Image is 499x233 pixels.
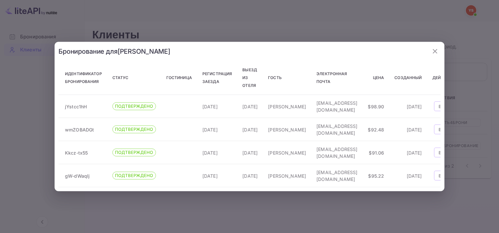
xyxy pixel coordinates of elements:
ya-tr-span: Гостиница [166,75,192,80]
ya-tr-span: ПОДТВЕРЖДЕНО [115,150,153,155]
ya-tr-span: [EMAIL_ADDRESS][DOMAIN_NAME] [316,146,357,159]
ya-tr-span: Kkcz-tx55 [65,150,88,155]
ya-tr-span: Регистрация заезда [202,71,232,84]
ya-tr-span: ПОДТВЕРЖДЕНО [115,127,153,132]
ya-tr-span: [PERSON_NAME] [268,103,306,109]
ya-tr-span: [DATE] [202,103,218,109]
p: $92.48 [368,126,384,133]
p: $98.90 [368,103,384,110]
ya-tr-span: [DATE] [242,127,258,132]
ya-tr-span: [DATE] [202,127,218,132]
p: $91.06 [368,149,384,156]
ya-tr-span: jYstcc1hH [65,103,87,109]
ya-tr-span: ПОДТВЕРЖДЕНО [115,103,153,109]
ya-tr-span: Статус [112,75,129,80]
ya-tr-span: [EMAIL_ADDRESS][DOMAIN_NAME] [316,100,357,113]
ya-tr-span: ПОДТВЕРЖДЕНО [115,173,153,178]
ya-tr-span: Электронная почта [316,71,347,84]
button: Вид [434,171,453,180]
button: Вид [434,147,453,157]
ya-tr-span: [DATE] [407,127,422,132]
ya-tr-span: [DATE] [242,103,258,109]
ya-tr-span: Действия [432,75,455,80]
ya-tr-span: Вид [439,126,449,133]
ya-tr-span: [PERSON_NAME] [118,48,170,55]
ya-tr-span: [PERSON_NAME] [268,150,306,155]
button: Вид [434,101,453,111]
ya-tr-span: gW-dWaqlj [65,173,90,178]
p: $95.22 [368,172,384,179]
ya-tr-span: [DATE] [407,150,422,155]
ya-tr-span: [DATE] [202,173,218,178]
ya-tr-span: [DATE] [407,103,422,109]
ya-tr-span: Вид [439,149,449,156]
ya-tr-span: Созданный [394,75,422,80]
ya-tr-span: [DATE] [242,150,258,155]
ya-tr-span: [PERSON_NAME] [268,173,306,178]
ya-tr-span: [PERSON_NAME] [268,127,306,132]
ya-tr-span: [EMAIL_ADDRESS][DOMAIN_NAME] [316,170,357,182]
button: Вид [434,124,453,134]
ya-tr-span: Гость [268,75,282,80]
ya-tr-span: wmZOBADGt [65,127,94,132]
ya-tr-span: Бронирование для [58,48,118,55]
ya-tr-span: [DATE] [242,173,258,178]
ya-tr-span: Вид [439,103,449,110]
ya-tr-span: Идентификатор бронирования [65,71,102,84]
ya-tr-span: [DATE] [202,150,218,155]
ya-tr-span: Цена [373,75,384,80]
ya-tr-span: [DATE] [407,173,422,178]
ya-tr-span: [EMAIL_ADDRESS][DOMAIN_NAME] [316,123,357,136]
ya-tr-span: Вид [439,172,449,179]
ya-tr-span: Выезд из отеля [242,67,257,88]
